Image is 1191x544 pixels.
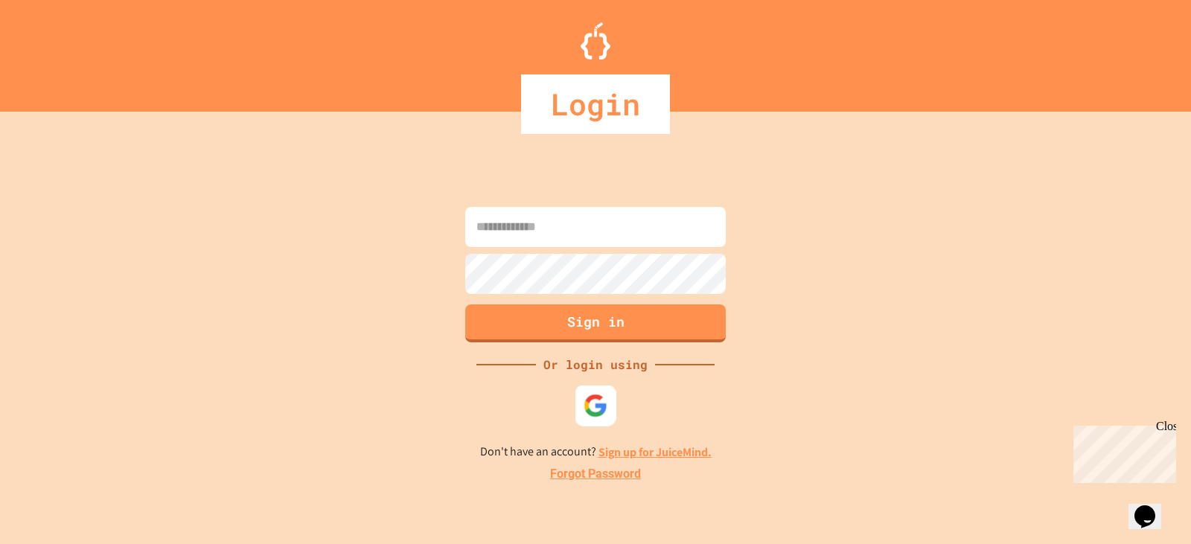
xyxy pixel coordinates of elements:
iframe: chat widget [1128,484,1176,529]
iframe: chat widget [1067,420,1176,483]
p: Don't have an account? [480,443,712,461]
a: Sign up for JuiceMind. [598,444,712,460]
div: Login [521,74,670,134]
button: Sign in [465,304,726,342]
img: google-icon.svg [584,393,608,417]
div: Chat with us now!Close [6,6,103,95]
img: Logo.svg [581,22,610,60]
a: Forgot Password [550,465,641,483]
div: Or login using [536,356,655,374]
